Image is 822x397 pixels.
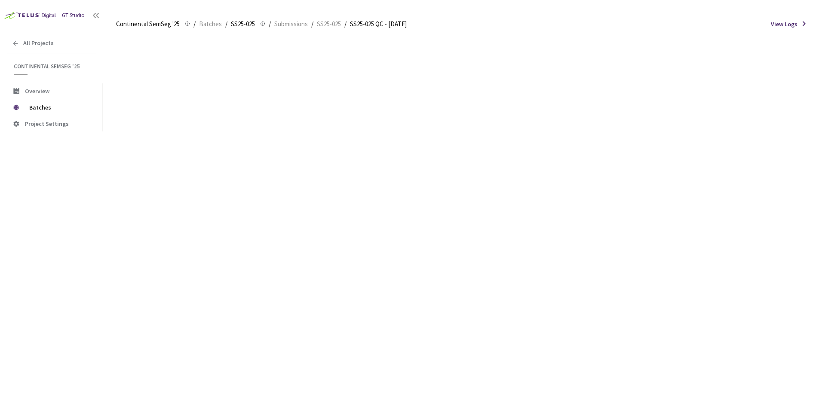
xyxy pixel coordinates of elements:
span: View Logs [771,20,797,28]
a: Batches [197,19,224,28]
span: SS25-025 [317,19,341,29]
li: / [269,19,271,29]
a: Submissions [273,19,310,28]
span: SS25-025 QC - [DATE] [350,19,407,29]
span: Batches [29,99,88,116]
li: / [225,19,227,29]
span: Continental SemSeg '25 [14,63,91,70]
li: / [311,19,313,29]
span: All Projects [23,40,54,47]
div: GT Studio [62,12,85,20]
li: / [193,19,196,29]
span: Submissions [274,19,308,29]
span: Project Settings [25,120,69,128]
span: Batches [199,19,222,29]
li: / [344,19,347,29]
span: Continental SemSeg '25 [116,19,180,29]
a: SS25-025 [315,19,343,28]
span: Overview [25,87,49,95]
span: SS25-025 [231,19,255,29]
